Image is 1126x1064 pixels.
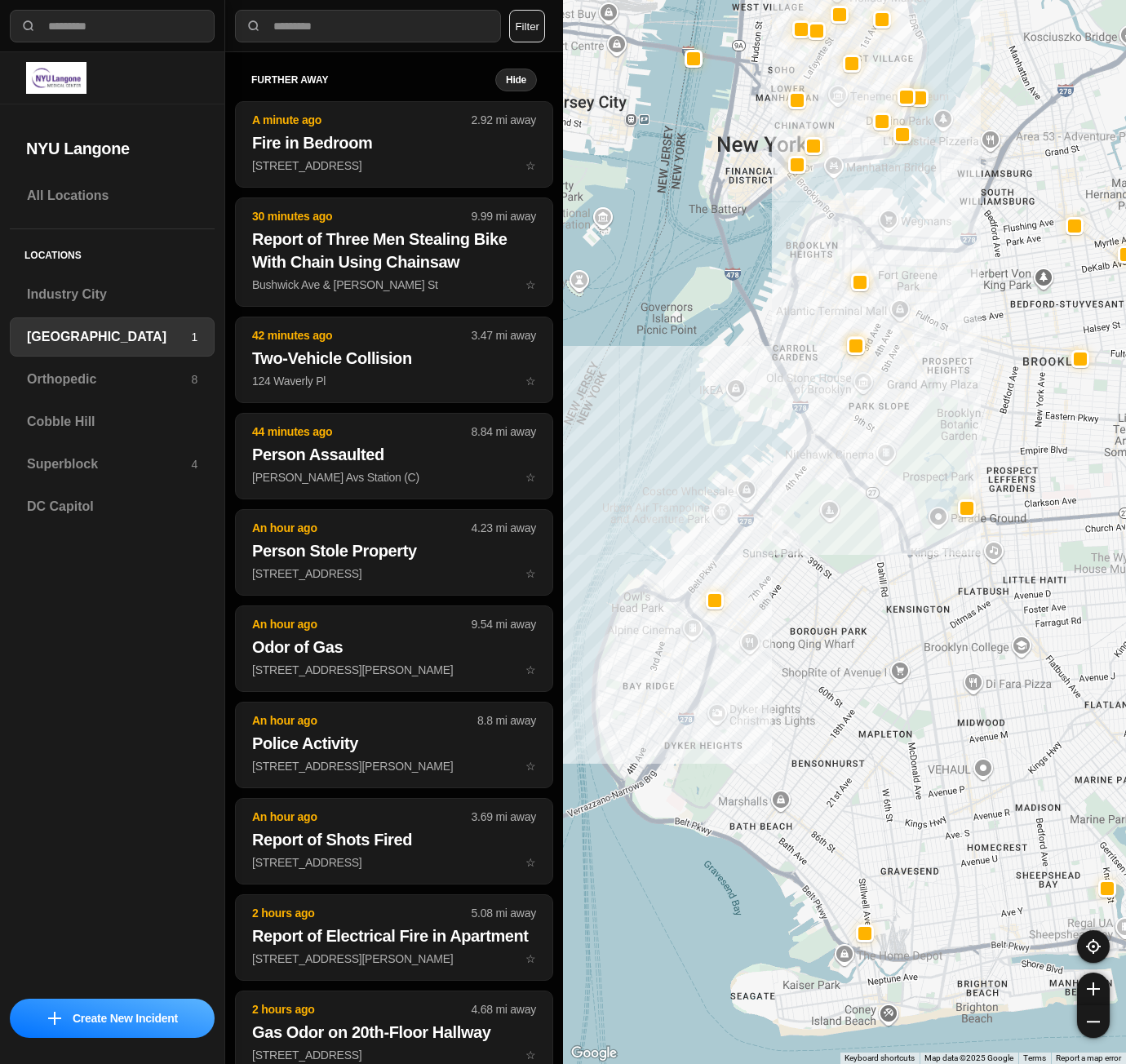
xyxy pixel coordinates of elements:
button: recenter [1077,930,1110,963]
p: 124 Waverly Pl [252,373,536,389]
a: Cobble Hill [10,402,215,441]
a: 30 minutes ago9.99 mi awayReport of Three Men Stealing Bike With Chain Using ChainsawBushwick Ave... [235,277,553,291]
p: 8.8 mi away [477,712,536,729]
button: 2 hours ago5.08 mi awayReport of Electrical Fire in Apartment[STREET_ADDRESS][PERSON_NAME]star [235,894,553,981]
img: logo [26,62,86,94]
img: zoom-in [1087,982,1100,995]
h3: Cobble Hill [27,412,197,432]
h2: NYU Langone [26,137,198,160]
p: 8.84 mi away [472,423,536,440]
p: 8 [191,371,197,388]
p: An hour ago [252,809,472,825]
button: An hour ago3.69 mi awayReport of Shots Fired[STREET_ADDRESS]star [235,798,553,884]
p: 9.99 mi away [472,208,536,224]
span: star [525,856,536,869]
p: [STREET_ADDRESS][PERSON_NAME] [252,951,536,967]
p: [STREET_ADDRESS][PERSON_NAME] [252,662,536,678]
h2: Report of Three Men Stealing Bike With Chain Using Chainsaw [252,228,536,273]
h2: Two-Vehicle Collision [252,347,536,370]
p: 30 minutes ago [252,208,472,224]
h2: Person Assaulted [252,443,536,466]
p: [PERSON_NAME] Avs Station (C) [252,469,536,485]
h2: Gas Odor on 20th-Floor Hallway [252,1021,536,1044]
p: 2.92 mi away [472,112,536,128]
button: 44 minutes ago8.84 mi awayPerson Assaulted[PERSON_NAME] Avs Station (C)star [235,413,553,499]
p: Bushwick Ave & [PERSON_NAME] St [252,277,536,293]
p: 9.54 mi away [472,616,536,632]
p: 42 minutes ago [252,327,472,344]
a: 42 minutes ago3.47 mi awayTwo-Vehicle Collision124 Waverly Plstar [235,374,553,388]
a: An hour ago8.8 mi awayPolice Activity[STREET_ADDRESS][PERSON_NAME]star [235,759,553,773]
h3: Orthopedic [27,370,191,389]
a: DC Capitol [10,487,215,526]
p: 44 minutes ago [252,423,472,440]
button: A minute ago2.92 mi awayFire in Bedroom[STREET_ADDRESS]star [235,101,553,188]
button: Filter [509,10,545,42]
a: 2 hours ago4.68 mi awayGas Odor on 20th-Floor Hallway[STREET_ADDRESS]star [235,1048,553,1062]
button: An hour ago8.8 mi awayPolice Activity[STREET_ADDRESS][PERSON_NAME]star [235,702,553,788]
img: search [20,18,37,34]
h3: [GEOGRAPHIC_DATA] [27,327,191,347]
button: An hour ago4.23 mi awayPerson Stole Property[STREET_ADDRESS]star [235,509,553,596]
h3: All Locations [27,186,197,206]
p: 2 hours ago [252,1001,472,1017]
img: recenter [1086,939,1101,954]
h2: Odor of Gas [252,636,536,658]
span: star [525,567,536,580]
a: All Locations [10,176,215,215]
p: [STREET_ADDRESS] [252,854,536,871]
p: 4 [191,456,197,472]
p: 5.08 mi away [472,905,536,921]
button: zoom-out [1077,1005,1110,1038]
h2: Report of Electrical Fire in Apartment [252,924,536,947]
h2: Report of Shots Fired [252,828,536,851]
button: Hide [495,69,537,91]
h2: Police Activity [252,732,536,755]
p: 1 [191,329,197,345]
p: 4.23 mi away [472,520,536,536]
button: 42 minutes ago3.47 mi awayTwo-Vehicle Collision124 Waverly Plstar [235,317,553,403]
a: Open this area in Google Maps (opens a new window) [567,1043,621,1064]
a: An hour ago9.54 mi awayOdor of Gas[STREET_ADDRESS][PERSON_NAME]star [235,663,553,676]
a: Report a map error [1056,1053,1121,1062]
p: 4.68 mi away [472,1001,536,1017]
h5: Locations [10,229,215,275]
span: star [525,663,536,676]
button: zoom-in [1077,973,1110,1005]
span: star [525,1048,536,1062]
button: 30 minutes ago9.99 mi awayReport of Three Men Stealing Bike With Chain Using ChainsawBushwick Ave... [235,197,553,307]
a: An hour ago4.23 mi awayPerson Stole Property[STREET_ADDRESS]star [235,566,553,580]
p: [STREET_ADDRESS][PERSON_NAME] [252,758,536,774]
p: [STREET_ADDRESS] [252,1047,536,1063]
p: An hour ago [252,616,472,632]
h3: Superblock [27,454,191,474]
span: Map data ©2025 Google [924,1053,1013,1062]
p: 2 hours ago [252,905,472,921]
a: A minute ago2.92 mi awayFire in Bedroom[STREET_ADDRESS]star [235,158,553,172]
span: star [525,760,536,773]
a: Superblock4 [10,445,215,484]
p: A minute ago [252,112,472,128]
span: star [525,471,536,484]
img: icon [48,1012,61,1025]
a: An hour ago3.69 mi awayReport of Shots Fired[STREET_ADDRESS]star [235,855,553,869]
p: 3.69 mi away [472,809,536,825]
small: Hide [506,73,526,86]
span: star [525,278,536,291]
h2: Person Stole Property [252,539,536,562]
a: Terms (opens in new tab) [1023,1053,1046,1062]
p: [STREET_ADDRESS] [252,565,536,582]
p: An hour ago [252,520,472,536]
button: iconCreate New Incident [10,999,215,1038]
h3: Industry City [27,285,197,304]
img: zoom-out [1087,1015,1100,1028]
h3: DC Capitol [27,497,197,516]
a: [GEOGRAPHIC_DATA]1 [10,317,215,357]
button: Keyboard shortcuts [844,1053,915,1064]
a: 44 minutes ago8.84 mi awayPerson Assaulted[PERSON_NAME] Avs Station (C)star [235,470,553,484]
img: search [246,18,262,34]
a: 2 hours ago5.08 mi awayReport of Electrical Fire in Apartment[STREET_ADDRESS][PERSON_NAME]star [235,951,553,965]
h5: further away [251,73,495,86]
p: An hour ago [252,712,477,729]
